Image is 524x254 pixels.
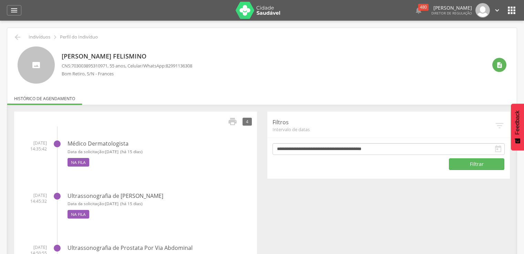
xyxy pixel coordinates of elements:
i: Imprimir [228,117,237,126]
button: Filtrar [449,158,504,170]
span: [DATE] [105,149,119,154]
a:  [7,5,21,15]
p: Bom Retiro, S/N - Frances [62,71,192,77]
i:  [494,145,502,153]
span: Na fila [68,158,89,167]
span: [DATE] 14:35:42 [19,140,47,152]
a:  480 [414,3,423,18]
p: Filtros [273,118,495,126]
span: Na fila [68,210,89,219]
i:  [51,33,59,41]
div: 4 [243,118,252,126]
i:  [493,7,501,14]
p: [PERSON_NAME] [431,6,472,10]
p: CNS: , 55 anos, Celular/WhatsApp: [62,63,192,69]
p: Indivíduos [29,34,50,40]
div: Ver histórico de cadastramento [492,58,506,72]
span: Intervalo de datas [273,126,495,133]
i: Voltar [13,33,22,41]
a:  [493,3,501,18]
span: Feedback [514,110,521,135]
h4: Médico Dermatologista [68,141,252,147]
button: Feedback - Mostrar pesquisa [511,104,524,150]
h4: Ultrassonografia de [PERSON_NAME] [68,193,252,199]
i:  [494,120,505,131]
i:  [496,62,503,68]
small: Data da solicitação: [68,149,252,155]
p: Perfil do Indivíduo [60,34,98,40]
span: (há 15 dias) [120,201,143,206]
span: (há 15 dias) [120,149,143,154]
i:  [10,6,18,14]
p: [PERSON_NAME] Felismino [62,52,192,61]
span: 82991136308 [166,63,192,69]
div: 480 [418,4,429,11]
span: Diretor de regulação [431,11,472,15]
a:  [224,117,237,126]
i:  [414,6,423,14]
small: Data da solicitação: [68,201,252,207]
span: 703003895310971 [71,63,107,69]
h4: Ultrassonografia de Prostata Por Via Abdominal [68,245,252,251]
span: [DATE] 14:45:32 [19,192,47,204]
i:  [506,5,517,16]
span: [DATE] [105,201,119,206]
